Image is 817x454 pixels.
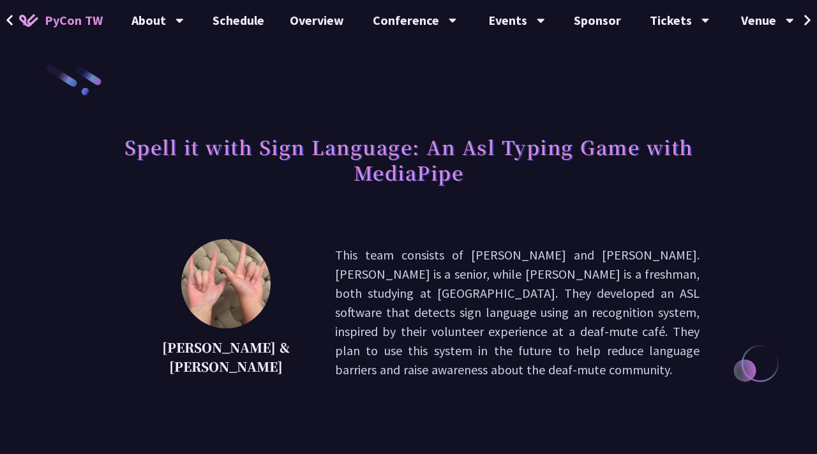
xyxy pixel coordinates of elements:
img: Megan & Ethan [181,239,271,328]
span: PyCon TW [45,11,103,30]
p: [PERSON_NAME] & [PERSON_NAME] [149,338,303,376]
img: Home icon of PyCon TW 2025 [19,14,38,27]
a: PyCon TW [6,4,116,36]
p: This team consists of [PERSON_NAME] and [PERSON_NAME]. [PERSON_NAME] is a senior, while [PERSON_N... [335,245,700,379]
h1: Spell it with Sign Language: An Asl Typing Game with MediaPipe [117,128,700,191]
